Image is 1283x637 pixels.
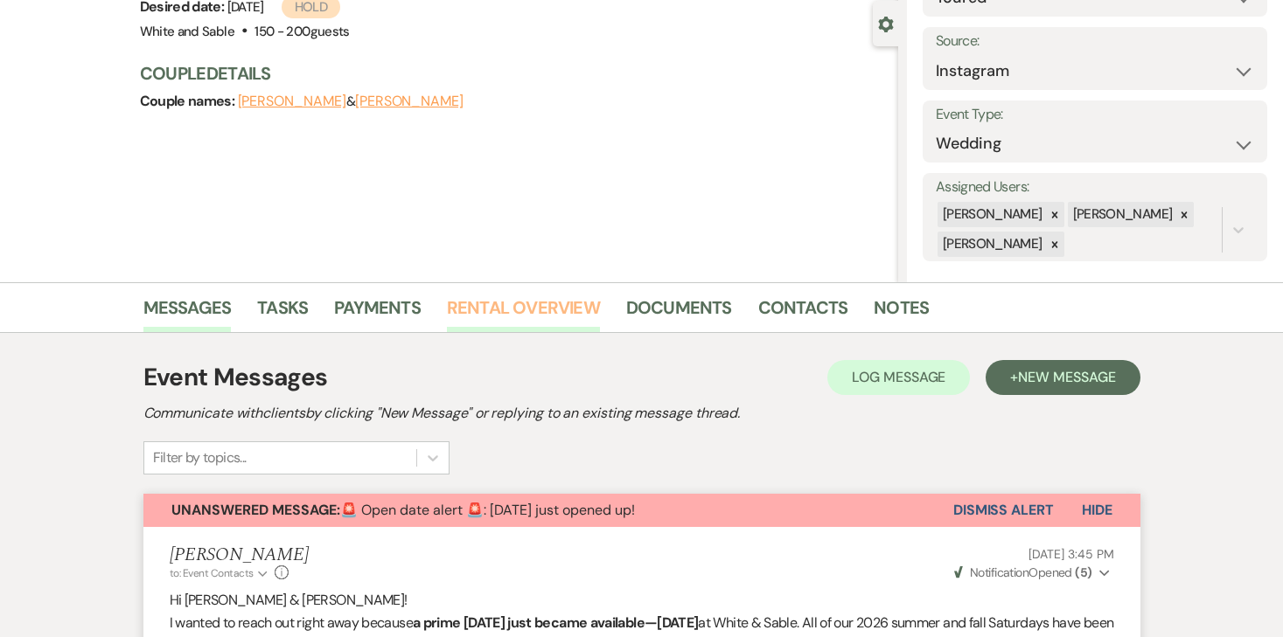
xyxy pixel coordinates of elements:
[970,564,1028,580] span: Notification
[257,294,308,332] a: Tasks
[413,613,698,632] strong: a prime [DATE] just became available—[DATE]
[143,294,232,332] a: Messages
[827,360,970,395] button: Log Message
[171,501,340,519] strong: Unanswered Message:
[140,61,881,86] h3: Couple Details
[171,501,635,519] span: 🚨 Open date alert 🚨: [DATE] just opened up!
[255,23,349,40] span: 150 - 200 guests
[140,23,234,40] span: White and Sable
[1018,368,1115,386] span: New Message
[238,94,346,108] button: [PERSON_NAME]
[953,494,1054,527] button: Dismiss Alert
[758,294,848,332] a: Contacts
[954,564,1092,580] span: Opened
[334,294,421,332] a: Payments
[874,294,929,332] a: Notes
[986,360,1140,395] button: +New Message
[170,544,309,566] h5: [PERSON_NAME]
[143,494,953,527] button: Unanswered Message:🚨 Open date alert 🚨: [DATE] just opened up!
[936,102,1254,128] label: Event Type:
[1054,494,1140,527] button: Hide
[878,15,894,31] button: Close lead details
[238,93,464,110] span: &
[952,564,1114,582] button: NotificationOpened (5)
[143,359,328,396] h1: Event Messages
[170,566,254,580] span: to: Event Contacts
[936,29,1254,54] label: Source:
[170,589,1114,612] p: Hi [PERSON_NAME] & [PERSON_NAME]!
[1028,546,1113,562] span: [DATE] 3:45 PM
[1075,564,1091,580] strong: ( 5 )
[143,403,1140,424] h2: Communicate with clients by clicking "New Message" or replying to an existing message thread.
[355,94,464,108] button: [PERSON_NAME]
[153,447,247,468] div: Filter by topics...
[938,202,1045,227] div: [PERSON_NAME]
[140,92,238,110] span: Couple names:
[1068,202,1175,227] div: [PERSON_NAME]
[938,232,1045,257] div: [PERSON_NAME]
[1082,501,1112,519] span: Hide
[936,175,1254,200] label: Assigned Users:
[447,294,600,332] a: Rental Overview
[626,294,732,332] a: Documents
[170,565,270,581] button: to: Event Contacts
[852,368,945,386] span: Log Message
